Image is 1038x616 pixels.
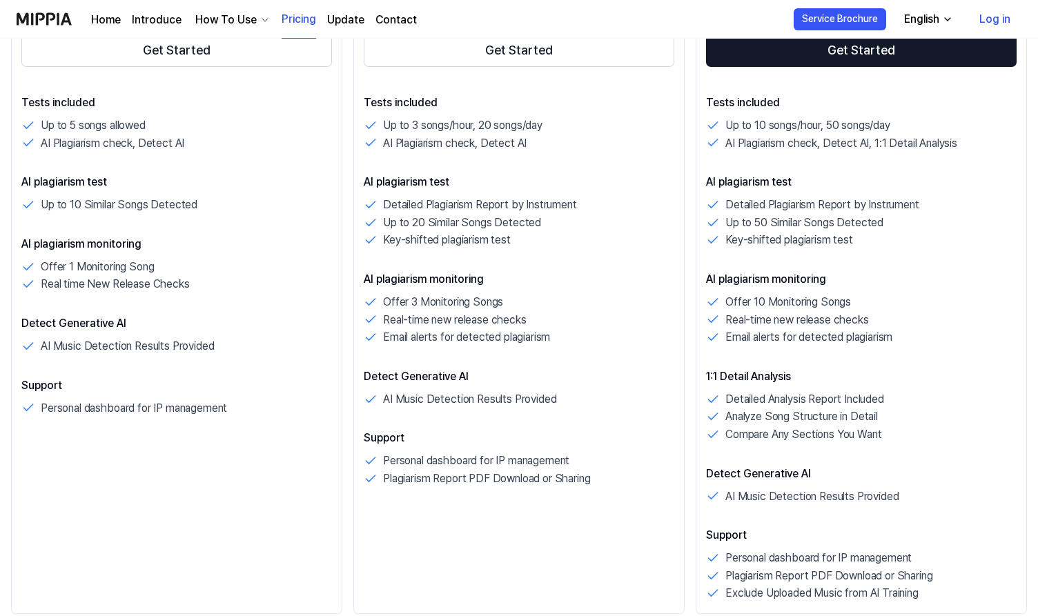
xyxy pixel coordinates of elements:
p: AI plagiarism test [706,174,1017,190]
p: Tests included [364,95,674,111]
p: Support [364,430,674,446]
a: Get Started [21,31,332,70]
p: Offer 3 Monitoring Songs [383,293,503,311]
p: Detect Generative AI [21,315,332,332]
a: Get Started [706,31,1017,70]
p: Up to 50 Similar Songs Detected [725,214,883,232]
button: Service Brochure [794,8,886,30]
p: AI Plagiarism check, Detect AI [41,135,184,152]
p: AI plagiarism test [364,174,674,190]
p: Up to 5 songs allowed [41,117,146,135]
div: English [901,11,942,28]
p: Detailed Plagiarism Report by Instrument [725,196,919,214]
p: Up to 10 Similar Songs Detected [41,196,197,214]
p: AI plagiarism monitoring [364,271,674,288]
a: Contact [375,12,417,28]
p: AI Music Detection Results Provided [41,337,214,355]
p: Tests included [706,95,1017,111]
p: AI Music Detection Results Provided [383,390,556,408]
p: Exclude Uploaded Music from AI Training [725,584,919,602]
p: AI Music Detection Results Provided [725,488,899,506]
p: Personal dashboard for IP management [725,549,912,567]
p: AI plagiarism test [21,174,332,190]
button: English [893,6,961,33]
p: Tests included [21,95,332,111]
p: Plagiarism Report PDF Download or Sharing [725,567,932,585]
p: Email alerts for detected plagiarism [725,328,892,346]
button: How To Use [193,12,271,28]
p: Real time New Release Checks [41,275,190,293]
p: Plagiarism Report PDF Download or Sharing [383,470,590,488]
p: AI plagiarism monitoring [706,271,1017,288]
p: Key-shifted plagiarism test [725,231,853,249]
button: Get Started [21,34,332,67]
p: Compare Any Sections You Want [725,426,881,444]
p: Support [21,377,332,394]
p: Up to 3 songs/hour, 20 songs/day [383,117,542,135]
p: Detect Generative AI [364,368,674,385]
a: Update [327,12,364,28]
button: Get Started [706,34,1017,67]
p: Analyze Song Structure in Detail [725,408,878,426]
p: Detect Generative AI [706,466,1017,482]
p: AI Plagiarism check, Detect AI, 1:1 Detail Analysis [725,135,957,152]
p: Email alerts for detected plagiarism [383,328,550,346]
a: Get Started [364,31,674,70]
div: How To Use [193,12,259,28]
a: Introduce [132,12,182,28]
p: Key-shifted plagiarism test [383,231,511,249]
p: Support [706,527,1017,544]
p: Personal dashboard for IP management [41,399,227,417]
p: AI Plagiarism check, Detect AI [383,135,527,152]
p: AI plagiarism monitoring [21,236,332,252]
p: Real-time new release checks [383,311,527,329]
p: Real-time new release checks [725,311,869,329]
a: Home [91,12,121,28]
p: Detailed Plagiarism Report by Instrument [383,196,577,214]
p: Up to 10 songs/hour, 50 songs/day [725,117,890,135]
button: Get Started [364,34,674,67]
a: Pricing [282,1,316,39]
p: Up to 20 Similar Songs Detected [383,214,541,232]
p: Detailed Analysis Report Included [725,390,884,408]
p: Personal dashboard for IP management [383,452,569,470]
p: 1:1 Detail Analysis [706,368,1017,385]
p: Offer 10 Monitoring Songs [725,293,851,311]
p: Offer 1 Monitoring Song [41,258,154,276]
